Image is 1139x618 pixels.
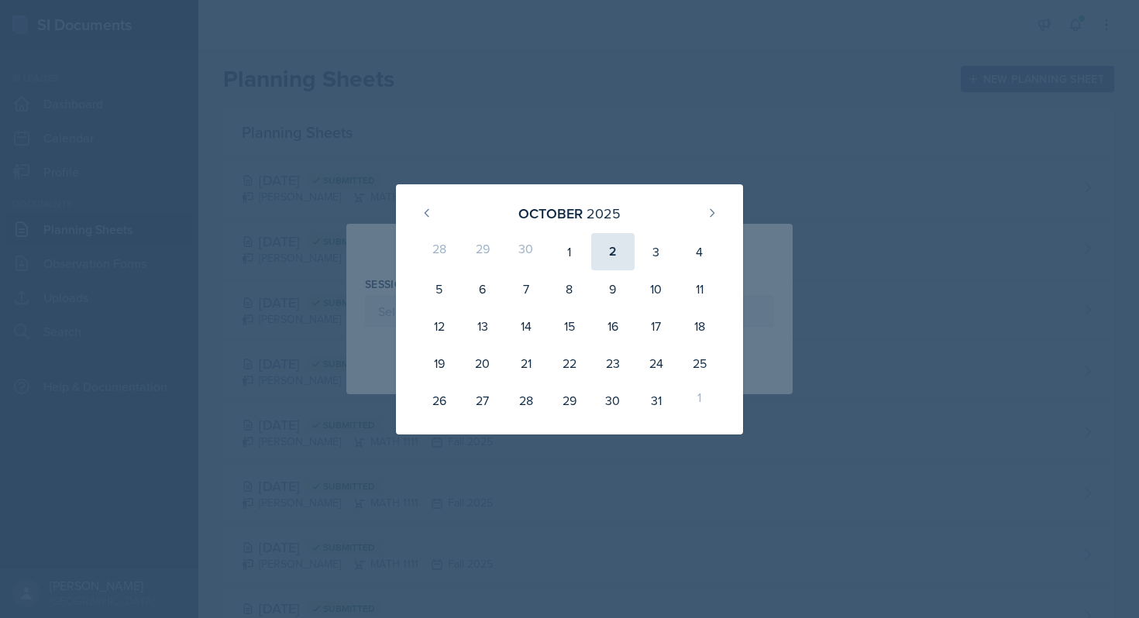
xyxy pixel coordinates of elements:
div: 29 [548,382,591,419]
div: October [518,203,583,224]
div: 3 [635,233,678,270]
div: 6 [461,270,504,307]
div: 11 [678,270,721,307]
div: 18 [678,307,721,345]
div: 29 [461,233,504,270]
div: 4 [678,233,721,270]
div: 25 [678,345,721,382]
div: 5 [418,270,461,307]
div: 19 [418,345,461,382]
div: 17 [635,307,678,345]
div: 21 [504,345,548,382]
div: 10 [635,270,678,307]
div: 30 [504,233,548,270]
div: 1 [548,233,591,270]
div: 2 [591,233,635,270]
div: 28 [418,233,461,270]
div: 28 [504,382,548,419]
div: 23 [591,345,635,382]
div: 7 [504,270,548,307]
div: 12 [418,307,461,345]
div: 27 [461,382,504,419]
div: 15 [548,307,591,345]
div: 8 [548,270,591,307]
div: 16 [591,307,635,345]
div: 22 [548,345,591,382]
div: 14 [504,307,548,345]
div: 31 [635,382,678,419]
div: 26 [418,382,461,419]
div: 13 [461,307,504,345]
div: 30 [591,382,635,419]
div: 20 [461,345,504,382]
div: 24 [635,345,678,382]
div: 2025 [587,203,621,224]
div: 9 [591,270,635,307]
div: 1 [678,382,721,419]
